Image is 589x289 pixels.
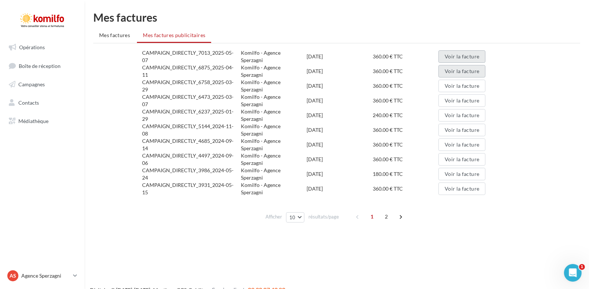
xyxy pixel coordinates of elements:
div: CAMPAIGN_DIRECTLY_7013_2025-05-07 [142,49,241,64]
button: Voir la facture [438,80,485,92]
button: Voir la facture [438,153,485,166]
div: 360.00 € TTC [373,97,438,104]
span: Boîte de réception [19,62,61,69]
div: Komilfo - Agence Sperzagni [241,181,307,196]
span: 2 [380,211,392,223]
div: [DATE] [307,68,372,75]
button: Voir la facture [438,65,485,77]
a: Boîte de réception [4,58,80,74]
div: 360.00 € TTC [373,53,438,60]
p: Agence Sperzagni [21,272,70,279]
button: Voir la facture [438,94,485,107]
a: Médiathèque [4,113,80,129]
button: Voir la facture [438,183,485,195]
div: [DATE] [307,97,372,104]
button: Voir la facture [438,168,485,180]
div: Komilfo - Agence Sperzagni [241,49,307,64]
a: Opérations [4,40,80,55]
div: Komilfo - Agence Sperzagni [241,137,307,152]
span: Afficher [265,213,282,220]
div: Komilfo - Agence Sperzagni [241,167,307,181]
div: CAMPAIGN_DIRECTLY_6875_2025-04-11 [142,64,241,79]
a: Campagnes [4,77,80,92]
span: 10 [289,214,296,220]
div: 360.00 € TTC [373,82,438,90]
button: Voir la facture [438,124,485,136]
div: CAMPAIGN_DIRECTLY_6473_2025-03-07 [142,93,241,108]
div: [DATE] [307,53,372,60]
div: 360.00 € TTC [373,68,438,75]
div: 240.00 € TTC [373,112,438,119]
div: [DATE] [307,141,372,148]
iframe: Intercom live chat [564,264,582,282]
div: CAMPAIGN_DIRECTLY_4497_2024-09-06 [142,152,241,167]
div: [DATE] [307,112,372,119]
div: CAMPAIGN_DIRECTLY_6237_2025-01-29 [142,108,241,123]
span: Contacts [18,100,39,106]
div: Komilfo - Agence Sperzagni [241,93,307,108]
div: [DATE] [307,170,372,178]
span: AS [10,272,16,279]
div: 360.00 € TTC [373,126,438,134]
div: [DATE] [307,126,372,134]
div: [DATE] [307,82,372,90]
div: CAMPAIGN_DIRECTLY_5144_2024-11-08 [142,123,241,137]
div: Komilfo - Agence Sperzagni [241,152,307,167]
div: CAMPAIGN_DIRECTLY_3986_2024-05-24 [142,167,241,181]
span: Campagnes [18,81,45,87]
span: résultats/page [308,213,339,220]
div: Komilfo - Agence Sperzagni [241,123,307,137]
a: AS Agence Sperzagni [6,269,79,283]
div: CAMPAIGN_DIRECTLY_6758_2025-03-29 [142,79,241,93]
div: 360.00 € TTC [373,185,438,192]
button: Voir la facture [438,50,485,63]
div: 360.00 € TTC [373,156,438,163]
div: [DATE] [307,185,372,192]
span: Opérations [19,44,45,50]
div: 360.00 € TTC [373,141,438,148]
span: 1 [366,211,378,223]
div: CAMPAIGN_DIRECTLY_3931_2024-05-15 [142,181,241,196]
span: 1 [579,264,585,270]
span: Mes factures [99,32,130,38]
div: Komilfo - Agence Sperzagni [241,108,307,123]
div: Komilfo - Agence Sperzagni [241,79,307,93]
a: Contacts [4,95,80,111]
button: Voir la facture [438,138,485,151]
span: Médiathèque [18,118,48,124]
div: 180.00 € TTC [373,170,438,178]
div: CAMPAIGN_DIRECTLY_4685_2024-09-14 [142,137,241,152]
button: 10 [286,212,305,223]
div: [DATE] [307,156,372,163]
h1: Mes factures [93,12,580,23]
button: Voir la facture [438,109,485,122]
div: Komilfo - Agence Sperzagni [241,64,307,79]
